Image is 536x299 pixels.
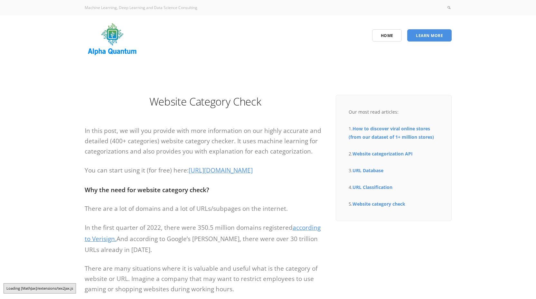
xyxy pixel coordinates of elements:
[85,21,140,58] img: logo
[85,94,326,109] h1: Website Category Check
[416,33,443,38] span: Learn More
[349,126,434,140] a: How to discover viral online stores (from our dataset of 1+ million stores)
[85,203,326,214] p: There are a lot of domains and a lot of URLs/subpages on the internet.
[85,223,321,243] a: according to Verisign.
[4,283,76,294] div: Loading [MathJax]/extensions/tex2jax.js
[85,186,209,194] strong: Why the need for website category check?
[85,5,197,10] span: Machine Learning, Deep Learning and Data Science Consulting
[349,108,439,208] div: Our most read articles: 1. 2. 3. 4. 5.
[381,33,393,38] span: Home
[85,222,326,255] p: In the first quarter of 2022, there were 350.5 million domains registered And according to Google...
[85,126,326,156] p: In this post, we will you provide with more information on our highly accurate and detailed (400+...
[353,201,405,207] a: Website category check
[407,29,452,42] a: Learn More
[372,29,402,42] a: Home
[353,184,392,190] a: URL Classification
[189,166,253,174] a: [URL][DOMAIN_NAME]
[85,165,326,176] p: You can start using it (for free) here:
[353,151,413,157] a: Website categorization API
[85,263,326,294] p: There are many situations where it is valuable and useful what is the category of website or URL....
[353,167,383,173] a: URL Database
